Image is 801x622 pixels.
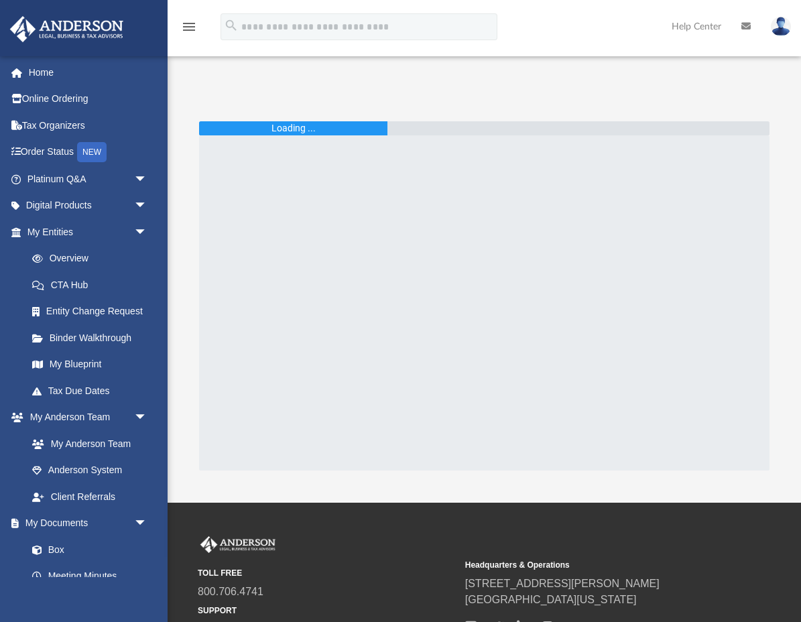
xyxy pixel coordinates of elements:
a: 800.706.4741 [198,586,263,597]
a: My Documentsarrow_drop_down [9,510,161,537]
span: arrow_drop_down [134,166,161,193]
span: arrow_drop_down [134,404,161,432]
a: Home [9,59,168,86]
div: NEW [77,142,107,162]
a: Entity Change Request [19,298,168,325]
img: Anderson Advisors Platinum Portal [198,536,278,554]
a: Tax Organizers [9,112,168,139]
i: search [224,18,239,33]
small: SUPPORT [198,605,456,617]
small: Headquarters & Operations [465,559,723,571]
span: arrow_drop_down [134,192,161,220]
a: Online Ordering [9,86,168,113]
a: CTA Hub [19,271,168,298]
img: User Pic [771,17,791,36]
a: My Entitiesarrow_drop_down [9,219,168,245]
a: My Anderson Teamarrow_drop_down [9,404,161,431]
a: Overview [19,245,168,272]
a: Meeting Minutes [19,563,161,590]
span: arrow_drop_down [134,219,161,246]
img: Anderson Advisors Platinum Portal [6,16,127,42]
a: [STREET_ADDRESS][PERSON_NAME] [465,578,660,589]
a: My Anderson Team [19,430,154,457]
div: Loading ... [271,121,316,135]
a: Platinum Q&Aarrow_drop_down [9,166,168,192]
a: Client Referrals [19,483,161,510]
small: TOLL FREE [198,567,456,579]
a: [GEOGRAPHIC_DATA][US_STATE] [465,594,637,605]
i: menu [181,19,197,35]
a: Anderson System [19,457,161,484]
span: arrow_drop_down [134,510,161,538]
a: Binder Walkthrough [19,324,168,351]
a: My Blueprint [19,351,161,378]
a: Box [19,536,154,563]
a: Order StatusNEW [9,139,168,166]
a: menu [181,25,197,35]
a: Tax Due Dates [19,377,168,404]
a: Digital Productsarrow_drop_down [9,192,168,219]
